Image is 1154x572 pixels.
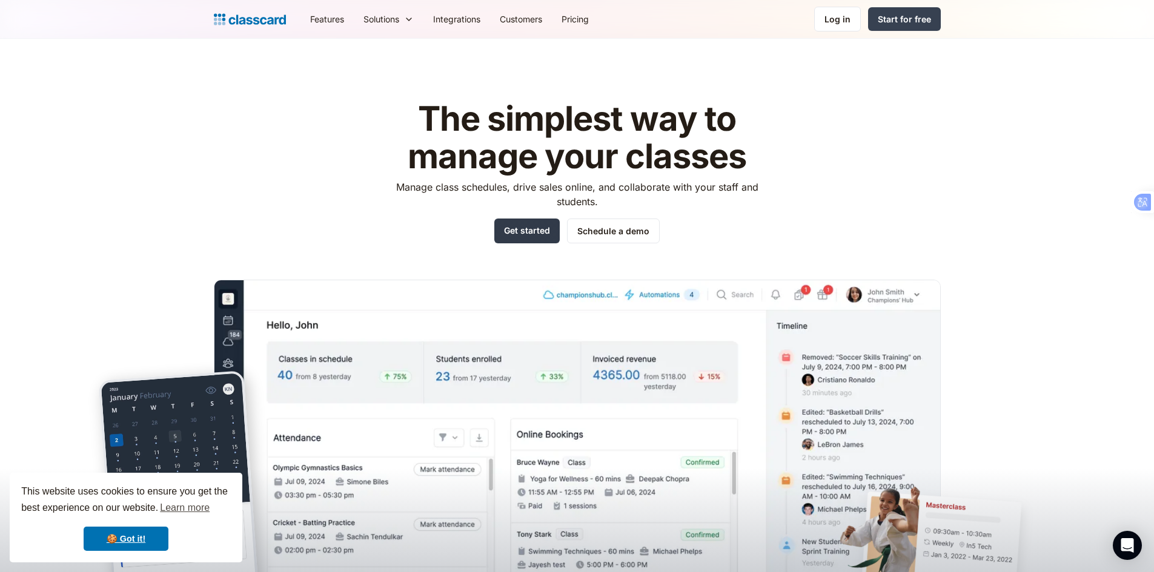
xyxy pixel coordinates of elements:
[10,473,242,562] div: cookieconsent
[824,13,851,25] div: Log in
[490,5,552,33] a: Customers
[385,100,769,175] h1: The simplest way to manage your classes
[878,13,931,25] div: Start for free
[84,527,168,551] a: dismiss cookie message
[567,219,660,243] a: Schedule a demo
[385,180,769,209] p: Manage class schedules, drive sales online, and collaborate with your staff and students.
[354,5,423,33] div: Solutions
[552,5,599,33] a: Pricing
[868,7,941,31] a: Start for free
[300,5,354,33] a: Features
[423,5,490,33] a: Integrations
[814,7,861,31] a: Log in
[494,219,560,243] a: Get started
[1113,531,1142,560] div: Open Intercom Messenger
[21,484,231,517] span: This website uses cookies to ensure you get the best experience on our website.
[363,13,399,25] div: Solutions
[214,11,286,28] a: home
[158,499,211,517] a: learn more about cookies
